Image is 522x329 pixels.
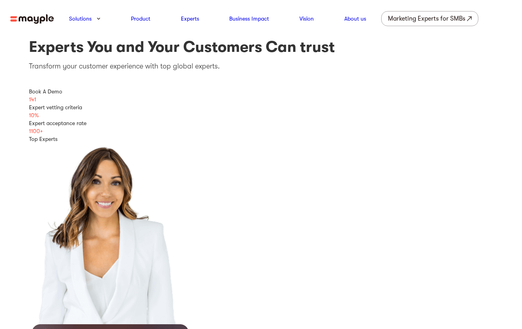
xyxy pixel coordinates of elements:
a: About us [344,14,366,23]
div: 141 [29,95,493,103]
div: 1100+ [29,127,493,135]
a: Business Impact [229,14,269,23]
a: Solutions [69,14,92,23]
a: Experts [181,14,199,23]
div: 10% [29,111,493,119]
a: Vision [299,14,314,23]
p: Transform your customer experience with top global experts. [29,61,493,72]
div: Book A Demo [29,87,493,95]
div: Marketing Experts for SMBs [388,13,465,24]
a: Marketing Experts for SMBs [381,11,478,26]
h1: Experts You and Your Customers Can trust [29,37,493,57]
img: arrow-down [97,17,100,20]
div: Expert acceptance rate [29,119,493,127]
div: Expert vetting criteria [29,103,493,111]
img: mayple-logo [10,14,54,24]
div: Top Experts [29,135,493,143]
a: Product [131,14,150,23]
